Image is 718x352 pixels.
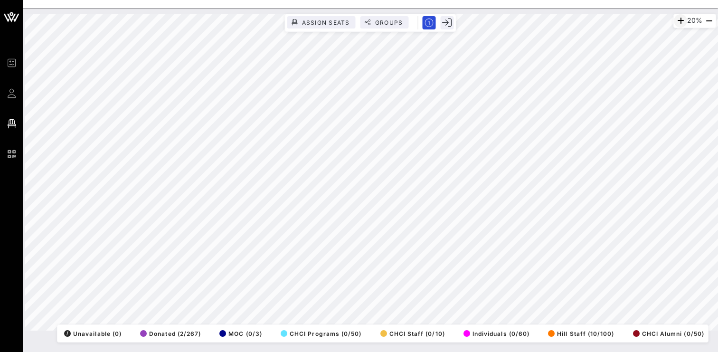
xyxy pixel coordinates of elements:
[281,330,362,337] span: CHCI Programs (0/50)
[61,327,122,340] button: /Unavailable (0)
[673,14,716,28] div: 20%
[278,327,362,340] button: CHCI Programs (0/50)
[219,330,262,337] span: MOC (0/3)
[140,330,201,337] span: Donated (2/267)
[64,330,122,337] span: Unavailable (0)
[545,327,614,340] button: Hill Staff (10/100)
[137,327,201,340] button: Donated (2/267)
[633,330,704,337] span: CHCI Alumni (0/50)
[380,330,445,337] span: CHCI Staff (0/10)
[461,327,529,340] button: Individuals (0/60)
[375,19,403,26] span: Groups
[463,330,529,337] span: Individuals (0/60)
[287,16,356,29] button: Assign Seats
[630,327,704,340] button: CHCI Alumni (0/50)
[302,19,350,26] span: Assign Seats
[64,330,71,337] div: /
[217,327,262,340] button: MOC (0/3)
[378,327,445,340] button: CHCI Staff (0/10)
[360,16,409,29] button: Groups
[548,330,614,337] span: Hill Staff (10/100)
